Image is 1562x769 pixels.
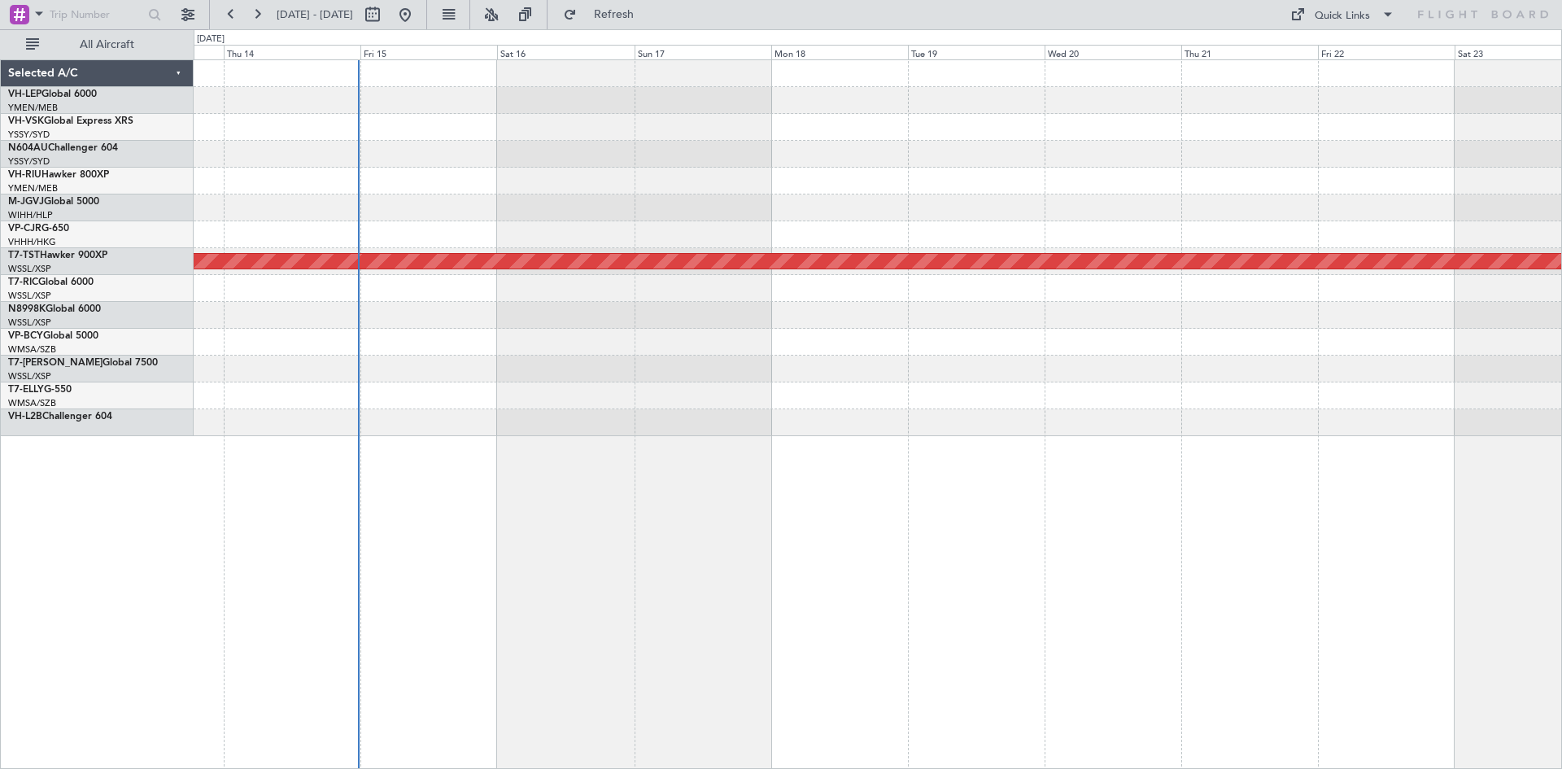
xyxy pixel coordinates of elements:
[8,143,118,153] a: N604AUChallenger 604
[18,32,177,58] button: All Aircraft
[8,143,48,153] span: N604AU
[50,2,143,27] input: Trip Number
[497,45,634,59] div: Sat 16
[42,39,172,50] span: All Aircraft
[1282,2,1403,28] button: Quick Links
[8,370,51,382] a: WSSL/XSP
[8,102,58,114] a: YMEN/MEB
[8,385,44,395] span: T7-ELLY
[8,90,97,99] a: VH-LEPGlobal 6000
[8,90,41,99] span: VH-LEP
[8,197,99,207] a: M-JGVJGlobal 5000
[1315,8,1370,24] div: Quick Links
[8,116,133,126] a: VH-VSKGlobal Express XRS
[8,251,40,260] span: T7-TST
[8,331,43,341] span: VP-BCY
[8,209,53,221] a: WIHH/HLP
[8,263,51,275] a: WSSL/XSP
[8,182,58,194] a: YMEN/MEB
[8,170,109,180] a: VH-RIUHawker 800XP
[197,33,225,46] div: [DATE]
[8,224,41,234] span: VP-CJR
[8,317,51,329] a: WSSL/XSP
[1045,45,1181,59] div: Wed 20
[8,412,42,422] span: VH-L2B
[8,304,101,314] a: N8998KGlobal 6000
[8,304,46,314] span: N8998K
[8,290,51,302] a: WSSL/XSP
[277,7,353,22] span: [DATE] - [DATE]
[224,45,360,59] div: Thu 14
[556,2,653,28] button: Refresh
[1181,45,1318,59] div: Thu 21
[8,155,50,168] a: YSSY/SYD
[8,358,103,368] span: T7-[PERSON_NAME]
[908,45,1045,59] div: Tue 19
[8,277,38,287] span: T7-RIC
[635,45,771,59] div: Sun 17
[360,45,497,59] div: Fri 15
[8,358,158,368] a: T7-[PERSON_NAME]Global 7500
[771,45,908,59] div: Mon 18
[8,397,56,409] a: WMSA/SZB
[8,277,94,287] a: T7-RICGlobal 6000
[8,224,69,234] a: VP-CJRG-650
[8,129,50,141] a: YSSY/SYD
[8,170,41,180] span: VH-RIU
[8,385,72,395] a: T7-ELLYG-550
[8,343,56,356] a: WMSA/SZB
[8,412,112,422] a: VH-L2BChallenger 604
[8,251,107,260] a: T7-TSTHawker 900XP
[8,331,98,341] a: VP-BCYGlobal 5000
[8,236,56,248] a: VHHH/HKG
[8,197,44,207] span: M-JGVJ
[1318,45,1455,59] div: Fri 22
[580,9,648,20] span: Refresh
[8,116,44,126] span: VH-VSK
